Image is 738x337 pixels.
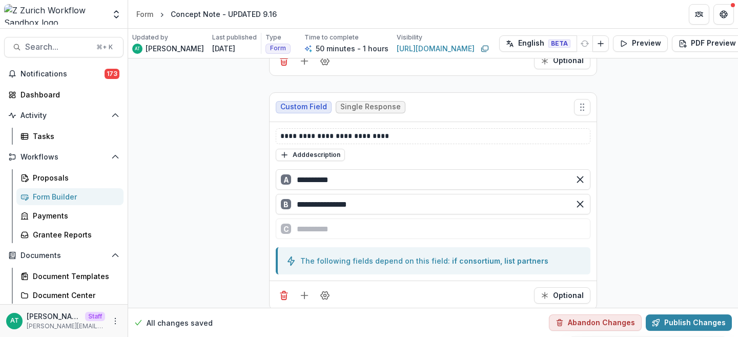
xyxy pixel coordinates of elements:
[4,4,105,25] img: Z Zurich Workflow Sandbox logo
[397,43,475,54] a: [URL][DOMAIN_NAME]
[270,45,286,52] span: Form
[105,69,119,79] span: 173
[136,9,153,19] div: Form
[4,66,124,82] button: Notifications173
[147,318,213,328] p: All changes saved
[4,37,124,57] button: Search...
[27,311,81,322] p: [PERSON_NAME]
[10,318,19,324] div: Anna Test
[16,287,124,304] a: Document Center
[16,207,124,224] a: Payments
[340,103,401,111] span: Single Response
[304,33,359,42] p: Time to complete
[549,314,642,331] button: Abandon Changes
[452,256,548,265] a: if consortium, list partners
[212,33,257,42] p: Last published
[4,149,124,165] button: Open Workflows
[613,35,668,52] button: Preview
[689,4,709,25] button: Partners
[534,287,590,304] button: Required
[280,103,327,111] span: Custom Field
[109,315,121,327] button: More
[281,174,291,185] div: A
[296,53,313,69] button: Add field
[20,111,107,120] span: Activity
[300,255,590,266] div: The following fields depend on this field:
[4,107,124,124] button: Open Activity
[276,149,345,161] button: Adddescription
[397,33,422,42] p: Visibility
[276,53,292,69] button: Delete field
[33,191,115,202] div: Form Builder
[281,199,291,209] div: B
[574,99,590,115] button: Move field
[577,35,593,52] button: Refresh Translation
[109,4,124,25] button: Open entity switcher
[132,7,281,22] nav: breadcrumb
[479,43,491,55] button: Copy link
[572,196,588,212] button: Remove option
[499,35,577,52] button: English BETA
[20,251,107,260] span: Documents
[33,229,115,240] div: Grantee Reports
[85,312,105,321] p: Staff
[296,287,313,304] button: Add field
[592,35,609,52] button: Add Language
[33,271,115,282] div: Document Templates
[27,322,105,331] p: [PERSON_NAME][EMAIL_ADDRESS][DOMAIN_NAME]
[276,287,292,304] button: Delete field
[132,33,168,42] p: Updated by
[572,171,588,188] button: Remove option
[33,210,115,221] div: Payments
[646,314,732,331] button: Publish Changes
[534,53,590,69] button: Required
[16,268,124,285] a: Document Templates
[212,43,235,54] p: [DATE]
[132,7,157,22] a: Form
[33,172,115,183] div: Proposals
[4,86,124,103] a: Dashboard
[33,131,115,142] div: Tasks
[20,89,115,100] div: Dashboard
[25,42,90,52] span: Search...
[317,53,333,69] button: Field Settings
[33,290,115,301] div: Document Center
[317,287,333,304] button: Field Settings
[171,9,277,19] div: Concept Note - UPDATED 9.16
[281,224,291,234] div: C
[20,70,105,78] span: Notifications
[16,188,124,205] a: Form Builder
[265,33,281,42] p: Type
[16,128,124,145] a: Tasks
[94,42,115,53] div: ⌘ + K
[4,247,124,264] button: Open Documents
[316,43,388,54] p: 50 minutes - 1 hours
[16,169,124,186] a: Proposals
[20,153,107,162] span: Workflows
[16,226,124,243] a: Grantee Reports
[135,47,140,51] div: Anna Test
[276,219,590,235] button: C
[713,4,734,25] button: Get Help
[146,43,204,54] p: [PERSON_NAME]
